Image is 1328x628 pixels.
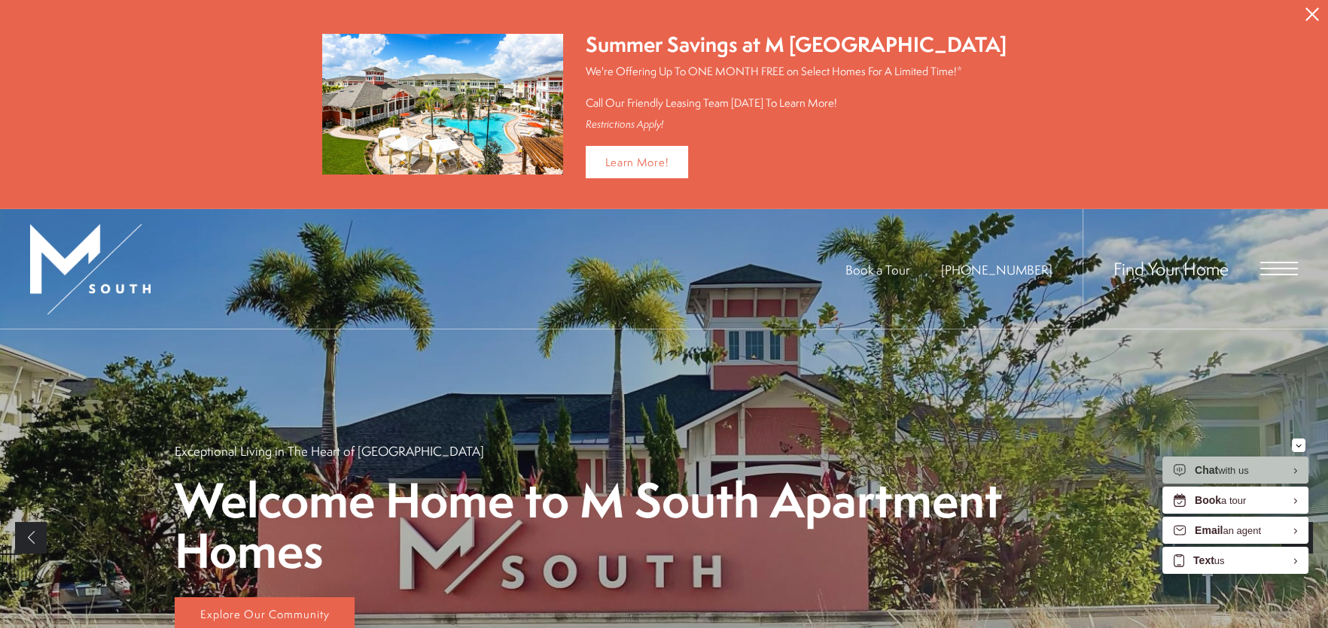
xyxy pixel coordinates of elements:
img: Summer Savings at M South Apartments [322,34,563,174]
div: Restrictions Apply! [586,118,1007,131]
span: [PHONE_NUMBER] [941,261,1052,278]
span: Explore Our Community [200,606,330,622]
img: MSouth [30,224,151,314]
a: Call Us at 813-570-8014 [941,261,1052,278]
p: Exceptional Living in The Heart of [GEOGRAPHIC_DATA] [175,442,484,460]
p: We're Offering Up To ONE MONTH FREE on Select Homes For A Limited Time!* Call Our Friendly Leasin... [586,63,1007,111]
a: Previous [15,522,47,554]
button: Open Menu [1260,262,1298,275]
a: Learn More! [586,146,689,178]
p: Welcome Home to M South Apartment Homes [175,475,1153,577]
div: Summer Savings at M [GEOGRAPHIC_DATA] [586,30,1007,59]
a: Book a Tour [845,261,909,278]
a: Find Your Home [1113,256,1229,281]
